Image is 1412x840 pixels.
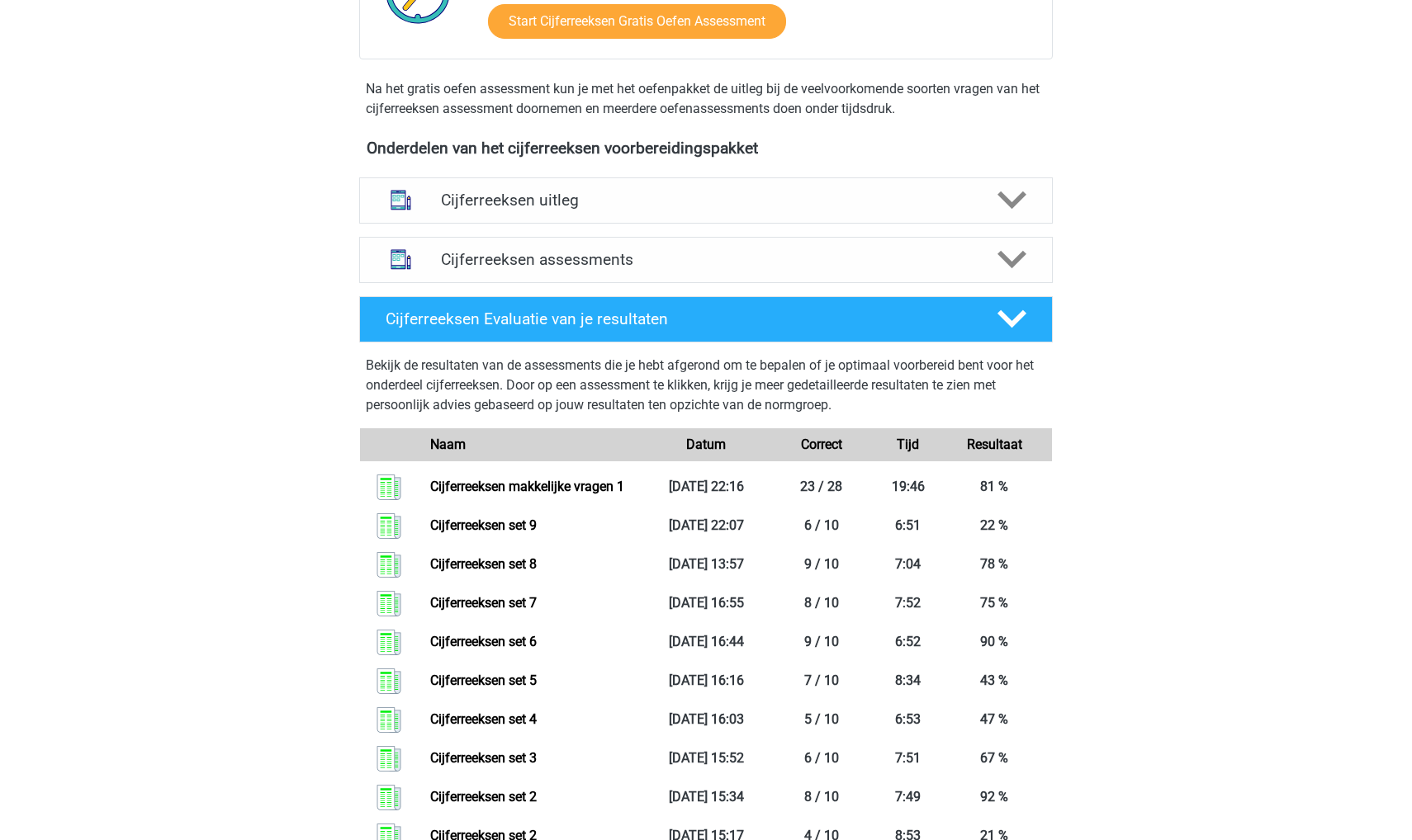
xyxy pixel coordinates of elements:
a: Cijferreeksen set 9 [430,517,537,533]
a: Cijferreeksen set 8 [430,556,537,572]
a: Cijferreeksen set 7 [430,595,537,611]
img: cijferreeksen assessments [380,238,422,281]
a: Cijferreeksen set 3 [430,750,537,766]
p: Bekijk de resultaten van de assessments die je hebt afgerond om te bepalen of je optimaal voorber... [366,356,1046,415]
div: Datum [648,435,764,455]
a: Cijferreeksen set 5 [430,672,537,688]
div: Resultaat [936,435,1052,455]
a: assessments Cijferreeksen assessments [353,237,1059,283]
div: Tijd [879,435,937,455]
div: Naam [418,435,648,455]
h4: Onderdelen van het cijferreeksen voorbereidingspakket [367,139,1045,158]
h4: Cijferreeksen uitleg [441,191,971,210]
img: cijferreeksen uitleg [380,179,422,221]
div: Na het gratis oefen assessment kun je met het oefenpakket de uitleg bij de veelvoorkomende soorte... [359,79,1053,119]
a: Cijferreeksen set 2 [430,789,537,805]
a: Cijferreeksen set 4 [430,711,537,727]
h4: Cijferreeksen Evaluatie van je resultaten [386,309,971,328]
div: Correct [764,435,879,455]
a: uitleg Cijferreeksen uitleg [353,177,1059,224]
a: Start Cijferreeksen Gratis Oefen Assessment [488,4,786,39]
a: Cijferreeksen set 6 [430,634,537,649]
a: Cijferreeksen makkelijke vragen 1 [430,479,624,494]
a: Cijferreeksen Evaluatie van je resultaten [353,296,1059,342]
h4: Cijferreeksen assessments [441,250,971,269]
